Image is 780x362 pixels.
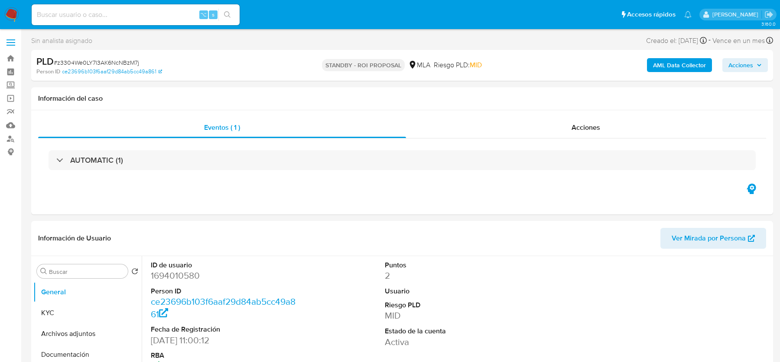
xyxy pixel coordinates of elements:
dd: 2 [385,270,532,282]
button: AML Data Collector [647,58,712,72]
button: Ver Mirada por Persona [660,228,766,249]
span: s [212,10,214,19]
a: Notificaciones [684,11,692,18]
dt: Riesgo PLD [385,300,532,310]
span: Eventos ( 1 ) [204,122,240,132]
button: Archivos adjuntos [33,323,142,344]
button: Buscar [40,268,47,275]
span: Acciones [572,122,600,132]
span: Ver Mirada por Persona [672,228,746,249]
span: Riesgo PLD: [434,60,482,70]
p: magali.barcan@mercadolibre.com [712,10,761,19]
div: MLA [408,60,430,70]
dt: RBA [151,351,298,360]
b: AML Data Collector [653,58,706,72]
button: KYC [33,303,142,323]
h1: Información del caso [38,94,766,103]
dt: Estado de la cuenta [385,326,532,336]
span: # z3304We0LY7l3AK6NcNBzM7j [54,58,139,67]
button: search-icon [218,9,236,21]
span: Sin analista asignado [31,36,92,46]
dt: ID de usuario [151,260,298,270]
h1: Información de Usuario [38,234,111,243]
h3: AUTOMATIC (1) [70,155,123,165]
dt: Fecha de Registración [151,325,298,334]
span: Vence en un mes [712,36,765,46]
a: Salir [764,10,773,19]
b: PLD [36,54,54,68]
span: ⌥ [200,10,207,19]
input: Buscar usuario o caso... [32,9,240,20]
dt: Usuario [385,286,532,296]
a: ce23696b103f6aaf29d84ab5cc49a861 [151,295,296,320]
button: Volver al orden por defecto [131,268,138,277]
dt: Person ID [151,286,298,296]
button: Acciones [722,58,768,72]
dd: [DATE] 11:00:12 [151,334,298,346]
input: Buscar [49,268,124,276]
dt: Puntos [385,260,532,270]
div: AUTOMATIC (1) [49,150,756,170]
span: Acciones [728,58,753,72]
span: Accesos rápidos [627,10,676,19]
button: General [33,282,142,303]
a: ce23696b103f6aaf29d84ab5cc49a861 [62,68,162,76]
b: Person ID [36,68,60,76]
dd: 1694010580 [151,270,298,282]
div: Creado el: [DATE] [646,35,707,46]
dd: Activa [385,336,532,348]
p: STANDBY - ROI PROPOSAL [322,59,405,71]
span: MID [470,60,482,70]
dd: MID [385,309,532,322]
span: - [708,35,711,46]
